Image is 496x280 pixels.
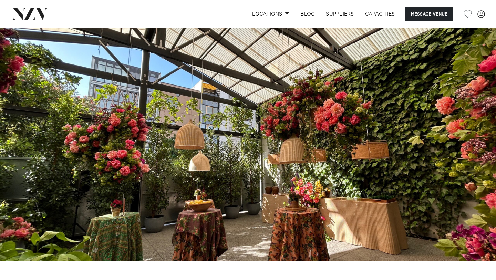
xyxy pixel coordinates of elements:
[295,7,320,21] a: BLOG
[247,7,295,21] a: Locations
[320,7,359,21] a: SUPPLIERS
[405,7,453,21] button: Message Venue
[360,7,401,21] a: Capacities
[11,8,49,20] img: nzv-logo.png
